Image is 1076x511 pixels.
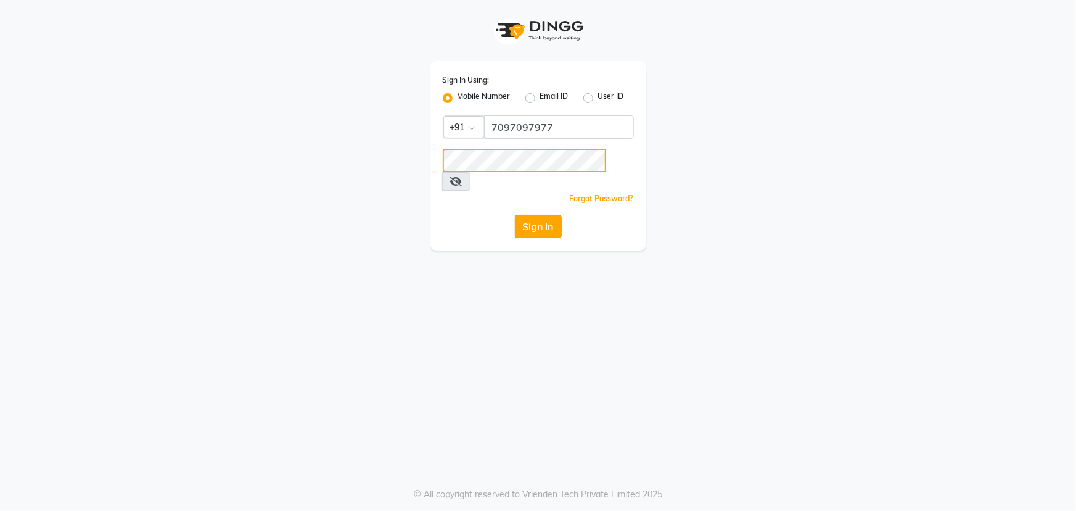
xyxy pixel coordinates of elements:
img: logo1.svg [489,12,588,49]
label: User ID [598,91,624,106]
input: Username [484,115,634,139]
label: Email ID [540,91,569,106]
a: Forgot Password? [570,194,634,203]
label: Sign In Using: [443,75,490,86]
input: Username [443,149,606,172]
label: Mobile Number [458,91,511,106]
button: Sign In [515,215,562,238]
